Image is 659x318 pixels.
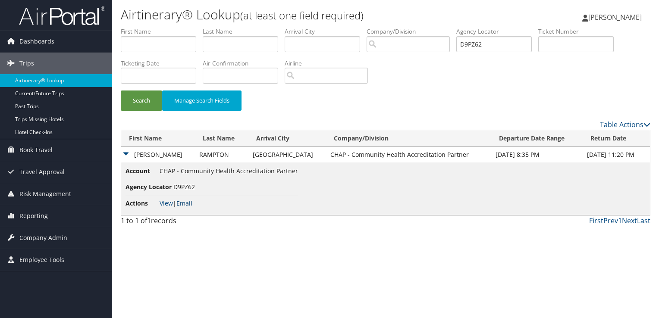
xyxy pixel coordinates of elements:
[173,183,195,191] span: D9PZ62
[162,90,242,111] button: Manage Search Fields
[121,215,244,230] div: 1 to 1 of records
[589,216,603,225] a: First
[285,59,374,68] label: Airline
[19,31,54,52] span: Dashboards
[160,199,173,207] a: View
[121,6,474,24] h1: Airtinerary® Lookup
[583,147,650,162] td: [DATE] 11:20 PM
[618,216,622,225] a: 1
[19,249,64,271] span: Employee Tools
[603,216,618,225] a: Prev
[147,216,151,225] span: 1
[160,199,192,207] span: |
[195,130,248,147] th: Last Name: activate to sort column ascending
[121,27,203,36] label: First Name
[126,166,158,176] span: Account
[583,130,650,147] th: Return Date: activate to sort column ascending
[248,130,326,147] th: Arrival City: activate to sort column ascending
[19,183,71,205] span: Risk Management
[19,227,67,249] span: Company Admin
[121,130,195,147] th: First Name: activate to sort column descending
[248,147,326,162] td: [GEOGRAPHIC_DATA]
[195,147,248,162] td: RAMPTON
[637,216,650,225] a: Last
[121,59,203,68] label: Ticketing Date
[19,139,53,161] span: Book Travel
[285,27,367,36] label: Arrival City
[160,167,298,175] span: CHAP - Community Health Accreditation Partner
[326,147,492,162] td: CHAP - Community Health Accreditation Partner
[240,8,364,22] small: (at least one field required)
[176,199,192,207] a: Email
[121,90,162,111] button: Search
[19,6,105,26] img: airportal-logo.png
[121,147,195,162] td: [PERSON_NAME]
[491,130,582,147] th: Departure Date Range: activate to sort column ascending
[126,182,172,192] span: Agency Locator
[600,120,650,129] a: Table Actions
[491,147,582,162] td: [DATE] 8:35 PM
[588,12,642,22] span: [PERSON_NAME]
[203,27,285,36] label: Last Name
[456,27,538,36] label: Agency Locator
[19,205,48,227] span: Reporting
[367,27,456,36] label: Company/Division
[19,53,34,74] span: Trips
[622,216,637,225] a: Next
[19,161,65,183] span: Travel Approval
[203,59,285,68] label: Air Confirmation
[126,199,158,208] span: Actions
[538,27,620,36] label: Ticket Number
[326,130,492,147] th: Company/Division
[582,4,650,30] a: [PERSON_NAME]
